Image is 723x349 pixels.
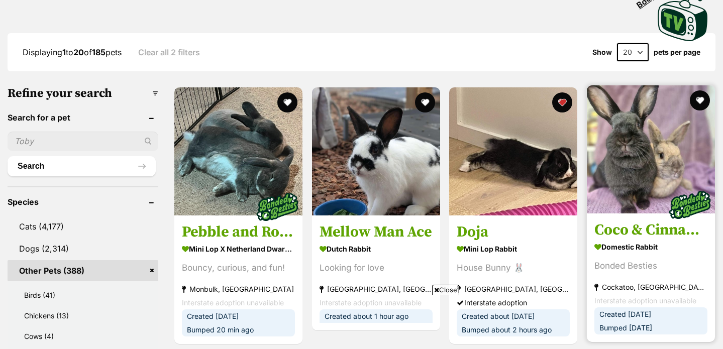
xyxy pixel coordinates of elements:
[8,238,158,259] a: Dogs (2,314)
[73,47,84,57] strong: 20
[457,222,570,242] h3: Doja
[174,215,302,344] a: Pebble and Rocky Mini Lop x Netherland Dwarf Rabbit Bouncy, curious, and fun! Monbulk, [GEOGRAPHI...
[312,215,440,330] a: Mellow Man Ace Dutch Rabbit Looking for love [GEOGRAPHIC_DATA], [GEOGRAPHIC_DATA] Interstate adop...
[8,156,156,176] button: Search
[182,222,295,242] h3: Pebble and Rocky
[13,285,158,305] a: Birds (41)
[449,87,577,215] img: Doja - Mini Lop Rabbit
[8,113,158,122] header: Search for a pet
[8,132,158,151] input: Toby
[182,242,295,256] strong: Mini Lop x Netherland Dwarf Rabbit
[415,92,435,112] button: favourite
[594,321,707,334] div: Bumped [DATE]
[320,242,433,256] strong: Dutch Rabbit
[320,222,433,242] h3: Mellow Man Ace
[320,261,433,275] div: Looking for love
[312,87,440,215] img: Mellow Man Ace - Dutch Rabbit
[594,280,707,294] strong: Cockatoo, [GEOGRAPHIC_DATA]
[92,47,106,57] strong: 185
[587,85,715,213] img: Coco & Cinnamon - Domestic Rabbit
[277,92,297,112] button: favourite
[138,48,200,57] a: Clear all 2 filters
[594,220,707,240] h3: Coco & Cinnamon
[689,90,709,110] button: favourite
[13,306,158,325] a: Chickens (13)
[457,261,570,275] div: House Bunny 🐰
[654,48,700,56] label: pets per page
[587,213,715,342] a: Coco & Cinnamon Domestic Rabbit Bonded Besties Cockatoo, [GEOGRAPHIC_DATA] Interstate adoption un...
[594,259,707,273] div: Bonded Besties
[432,285,459,295] span: Close
[320,282,433,296] strong: [GEOGRAPHIC_DATA], [GEOGRAPHIC_DATA]
[8,197,158,206] header: Species
[594,296,696,305] span: Interstate adoption unavailable
[8,216,158,237] a: Cats (4,177)
[23,47,122,57] span: Displaying to of pets
[592,48,612,56] span: Show
[457,282,570,296] strong: [GEOGRAPHIC_DATA], [GEOGRAPHIC_DATA]
[13,326,158,346] a: Cows (4)
[174,87,302,215] img: Pebble and Rocky - Mini Lop x Netherland Dwarf Rabbit
[62,47,66,57] strong: 1
[182,261,295,275] div: Bouncy, curious, and fun!
[8,260,158,281] a: Other Pets (388)
[552,92,572,112] button: favourite
[182,282,295,296] strong: Monbulk, [GEOGRAPHIC_DATA]
[449,215,577,344] a: Doja Mini Lop Rabbit House Bunny 🐰 [GEOGRAPHIC_DATA], [GEOGRAPHIC_DATA] Interstate adoption Creat...
[457,242,570,256] strong: Mini Lop Rabbit
[664,180,714,230] img: bonded besties
[594,307,707,321] div: Created [DATE]
[252,182,302,232] img: bonded besties
[118,299,605,344] iframe: Advertisement
[594,240,707,254] strong: Domestic Rabbit
[8,86,158,100] h3: Refine your search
